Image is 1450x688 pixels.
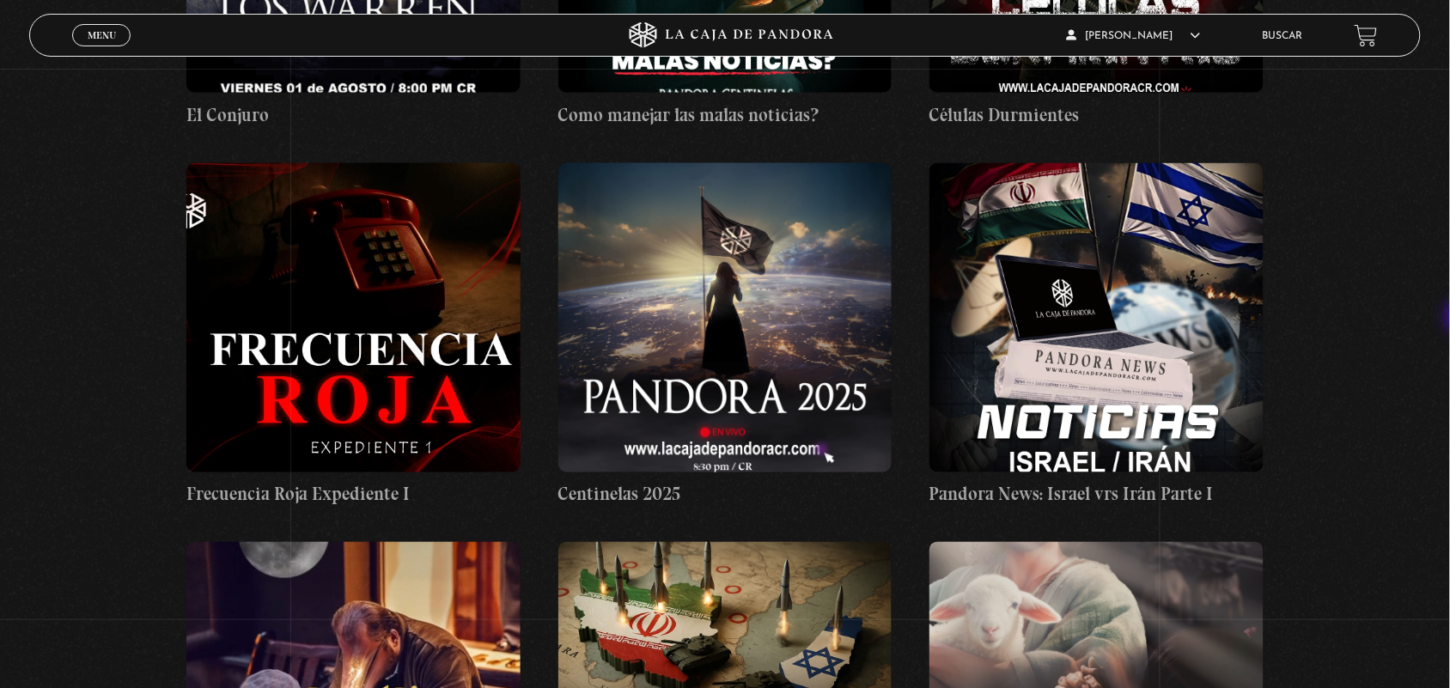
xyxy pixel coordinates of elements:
[929,481,1264,508] h4: Pandora News: Israel vrs Irán Parte I
[88,30,116,40] span: Menu
[1355,24,1378,47] a: View your shopping cart
[186,101,521,129] h4: El Conjuro
[929,163,1264,508] a: Pandora News: Israel vrs Irán Parte I
[186,163,521,508] a: Frecuencia Roja Expediente I
[186,481,521,508] h4: Frecuencia Roja Expediente I
[558,163,893,508] a: Centinelas 2025
[82,45,122,57] span: Cerrar
[929,101,1264,129] h4: Células Durmientes
[1263,31,1303,41] a: Buscar
[1067,31,1201,41] span: [PERSON_NAME]
[558,101,893,129] h4: Como manejar las malas noticias?
[558,481,893,508] h4: Centinelas 2025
